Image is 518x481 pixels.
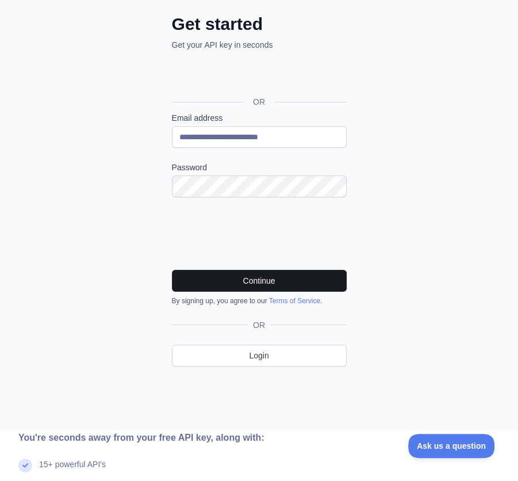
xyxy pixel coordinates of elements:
div: You're seconds away from your free API key, along with: [18,431,371,445]
span: OR [248,319,270,331]
label: Email address [172,112,347,124]
img: check mark [18,459,32,472]
label: Password [172,162,347,173]
button: Continue [172,270,347,292]
iframe: Toggle Customer Support [408,434,495,458]
h2: Get started [172,14,347,35]
iframe: Przycisk Zaloguj się przez Google [166,63,350,89]
a: Terms of Service [269,297,320,305]
a: Login [172,345,347,367]
p: Get your API key in seconds [172,39,347,51]
span: OR [244,96,274,108]
div: By signing up, you agree to our . [172,296,347,306]
iframe: reCAPTCHA [172,211,347,256]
